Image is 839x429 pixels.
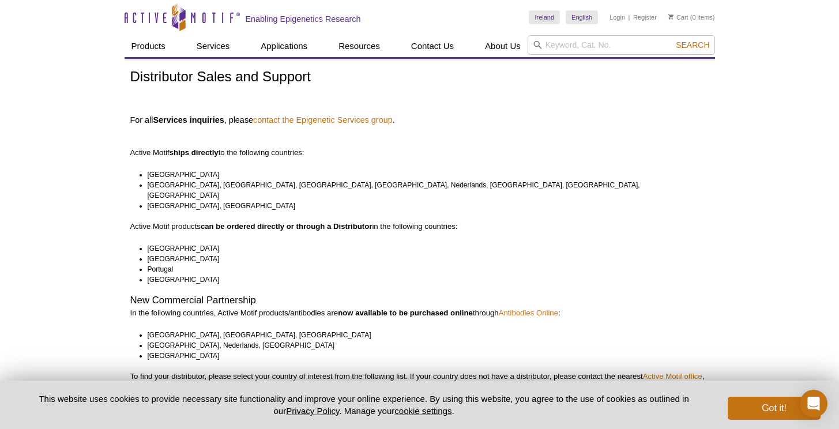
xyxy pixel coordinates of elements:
div: Open Intercom Messenger [800,390,827,417]
a: English [566,10,598,24]
input: Keyword, Cat. No. [528,35,715,55]
li: [GEOGRAPHIC_DATA], [GEOGRAPHIC_DATA], [GEOGRAPHIC_DATA], [GEOGRAPHIC_DATA], Nederlands, [GEOGRAPH... [148,180,699,201]
a: contact the Epigenetic Services group [253,115,393,125]
li: [GEOGRAPHIC_DATA], [GEOGRAPHIC_DATA] [148,201,699,211]
li: (0 items) [668,10,715,24]
strong: Services inquiries [153,115,224,125]
img: Your Cart [668,14,674,20]
a: Services [190,35,237,57]
button: Got it! [728,397,820,420]
strong: now available to be purchased online [338,308,473,317]
p: In the following countries, Active Motif products/antibodies are through : [130,308,709,318]
li: [GEOGRAPHIC_DATA], [GEOGRAPHIC_DATA], [GEOGRAPHIC_DATA] [148,330,699,340]
a: Cart [668,13,688,21]
a: Resources [332,35,387,57]
li: [GEOGRAPHIC_DATA] [148,274,699,285]
button: cookie settings [394,406,452,416]
a: Register [633,13,657,21]
a: Login [610,13,625,21]
li: [GEOGRAPHIC_DATA] [148,254,699,264]
h2: New Commercial Partnership [130,295,709,306]
li: Portugal [148,264,699,274]
a: Ireland [529,10,560,24]
h4: For all , please . [130,115,709,125]
button: Search [672,40,713,50]
a: Privacy Policy [286,406,339,416]
a: Contact Us [404,35,461,57]
li: | [629,10,630,24]
strong: ships directly [170,148,219,157]
a: Applications [254,35,314,57]
li: [GEOGRAPHIC_DATA] [148,351,699,361]
a: Antibodies Online [499,308,558,317]
a: Products [125,35,172,57]
p: This website uses cookies to provide necessary site functionality and improve your online experie... [19,393,709,417]
p: Active Motif to the following countries: [130,127,709,158]
h1: Distributor Sales and Support [130,69,709,86]
a: Active Motif office [643,372,702,381]
li: [GEOGRAPHIC_DATA], Nederlands, [GEOGRAPHIC_DATA] [148,340,699,351]
a: About Us [478,35,528,57]
p: Active Motif products in the following countries: [130,221,709,232]
span: Search [676,40,709,50]
h2: Enabling Epigenetics Research [246,14,361,24]
p: To find your distributor, please select your country of interest from the following list. If your... [130,371,709,392]
li: [GEOGRAPHIC_DATA] [148,243,699,254]
strong: can be ordered directly or through a Distributor [201,222,373,231]
li: [GEOGRAPHIC_DATA] [148,170,699,180]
